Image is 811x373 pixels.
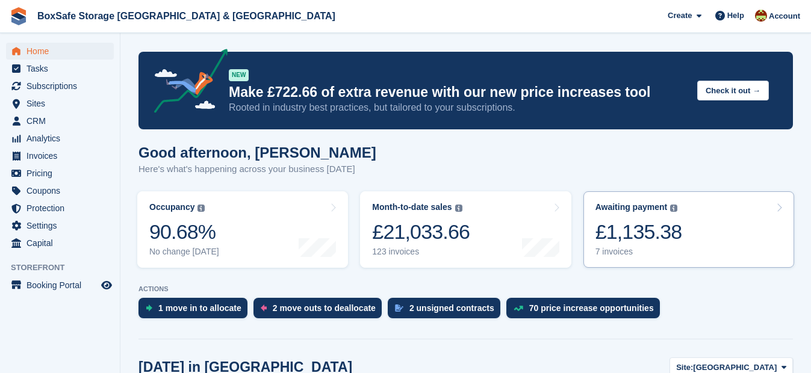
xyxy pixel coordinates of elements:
div: 7 invoices [595,247,682,257]
div: £21,033.66 [372,220,470,244]
span: Tasks [26,60,99,77]
a: Occupancy 90.68% No change [DATE] [137,191,348,268]
div: Awaiting payment [595,202,668,212]
a: Preview store [99,278,114,292]
button: Check it out → [697,81,769,100]
a: 2 unsigned contracts [388,298,506,324]
a: menu [6,60,114,77]
img: contract_signature_icon-13c848040528278c33f63329250d36e43548de30e8caae1d1a13099fd9432cc5.svg [395,304,403,312]
a: menu [6,130,114,147]
a: menu [6,277,114,294]
div: 70 price increase opportunities [529,303,654,313]
p: Here's what's happening across your business [DATE] [138,162,376,176]
img: price_increase_opportunities-93ffe204e8149a01c8c9dc8f82e8f89637d9d84a8eef4429ea346261dce0b2c0.svg [514,306,523,311]
img: move_ins_to_allocate_icon-fdf77a2bb77ea45bf5b3d319d69a93e2d87916cf1d5bf7949dd705db3b84f3ca.svg [146,304,152,312]
img: icon-info-grey-7440780725fd019a000dd9b08b2336e03edf1995a4989e88bcd33f0948082b44.svg [455,205,462,212]
p: Rooted in industry best practices, but tailored to your subscriptions. [229,101,688,114]
a: menu [6,95,114,112]
a: 1 move in to allocate [138,298,253,324]
span: Storefront [11,262,120,274]
span: Protection [26,200,99,217]
h1: Good afternoon, [PERSON_NAME] [138,144,376,161]
img: Kim [755,10,767,22]
img: icon-info-grey-7440780725fd019a000dd9b08b2336e03edf1995a4989e88bcd33f0948082b44.svg [197,205,205,212]
img: stora-icon-8386f47178a22dfd0bd8f6a31ec36ba5ce8667c1dd55bd0f319d3a0aa187defe.svg [10,7,28,25]
a: menu [6,182,114,199]
a: Awaiting payment £1,135.38 7 invoices [583,191,794,268]
div: 90.68% [149,220,219,244]
span: Coupons [26,182,99,199]
div: 1 move in to allocate [158,303,241,313]
a: menu [6,165,114,182]
a: menu [6,217,114,234]
a: menu [6,235,114,251]
div: 2 move outs to deallocate [273,303,376,313]
div: NEW [229,69,249,81]
span: Subscriptions [26,78,99,94]
span: CRM [26,113,99,129]
span: Home [26,43,99,60]
p: Make £722.66 of extra revenue with our new price increases tool [229,84,688,101]
img: price-adjustments-announcement-icon-8257ccfd72463d97f412b2fc003d46551f7dbcb40ab6d574587a9cd5c0d94... [144,49,228,117]
div: Occupancy [149,202,194,212]
a: menu [6,78,114,94]
div: £1,135.38 [595,220,682,244]
a: menu [6,200,114,217]
a: menu [6,147,114,164]
a: 2 move outs to deallocate [253,298,388,324]
a: BoxSafe Storage [GEOGRAPHIC_DATA] & [GEOGRAPHIC_DATA] [33,6,340,26]
a: menu [6,43,114,60]
span: Help [727,10,744,22]
img: move_outs_to_deallocate_icon-f764333ba52eb49d3ac5e1228854f67142a1ed5810a6f6cc68b1a99e826820c5.svg [261,304,267,312]
span: Invoices [26,147,99,164]
p: ACTIONS [138,285,793,293]
a: Month-to-date sales £21,033.66 123 invoices [360,191,571,268]
span: Pricing [26,165,99,182]
div: 2 unsigned contracts [409,303,494,313]
span: Analytics [26,130,99,147]
span: Sites [26,95,99,112]
span: Create [668,10,692,22]
div: No change [DATE] [149,247,219,257]
span: Capital [26,235,99,251]
a: 70 price increase opportunities [506,298,666,324]
div: Month-to-date sales [372,202,452,212]
img: icon-info-grey-7440780725fd019a000dd9b08b2336e03edf1995a4989e88bcd33f0948082b44.svg [670,205,677,212]
a: menu [6,113,114,129]
div: 123 invoices [372,247,470,257]
span: Settings [26,217,99,234]
span: Booking Portal [26,277,99,294]
span: Account [769,10,800,22]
